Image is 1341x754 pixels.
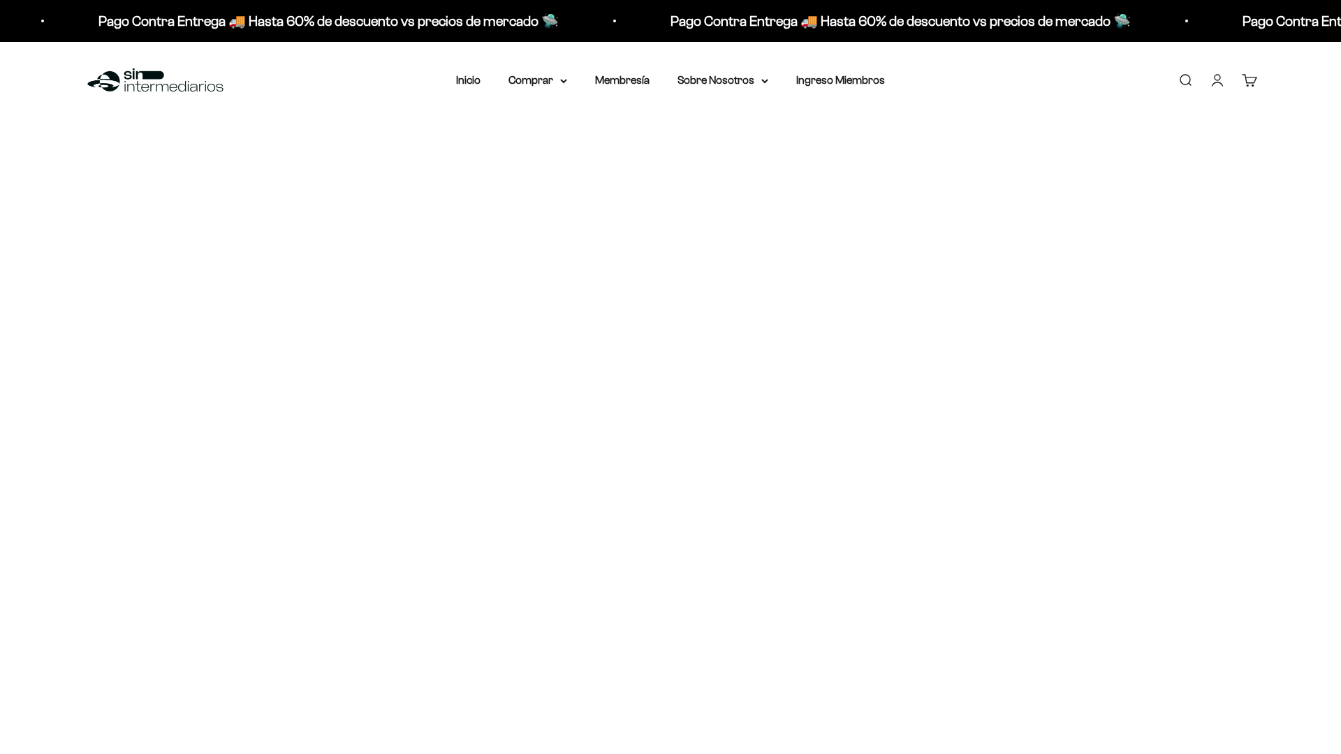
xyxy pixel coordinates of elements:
summary: Sobre Nosotros [677,71,768,89]
summary: Comprar [508,71,567,89]
a: Inicio [456,74,481,86]
p: Pago Contra Entrega 🚚 Hasta 60% de descuento vs precios de mercado 🛸 [670,10,1131,32]
a: Membresía [595,74,650,86]
p: Pago Contra Entrega 🚚 Hasta 60% de descuento vs precios de mercado 🛸 [98,10,559,32]
a: Ingreso Miembros [796,74,885,86]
